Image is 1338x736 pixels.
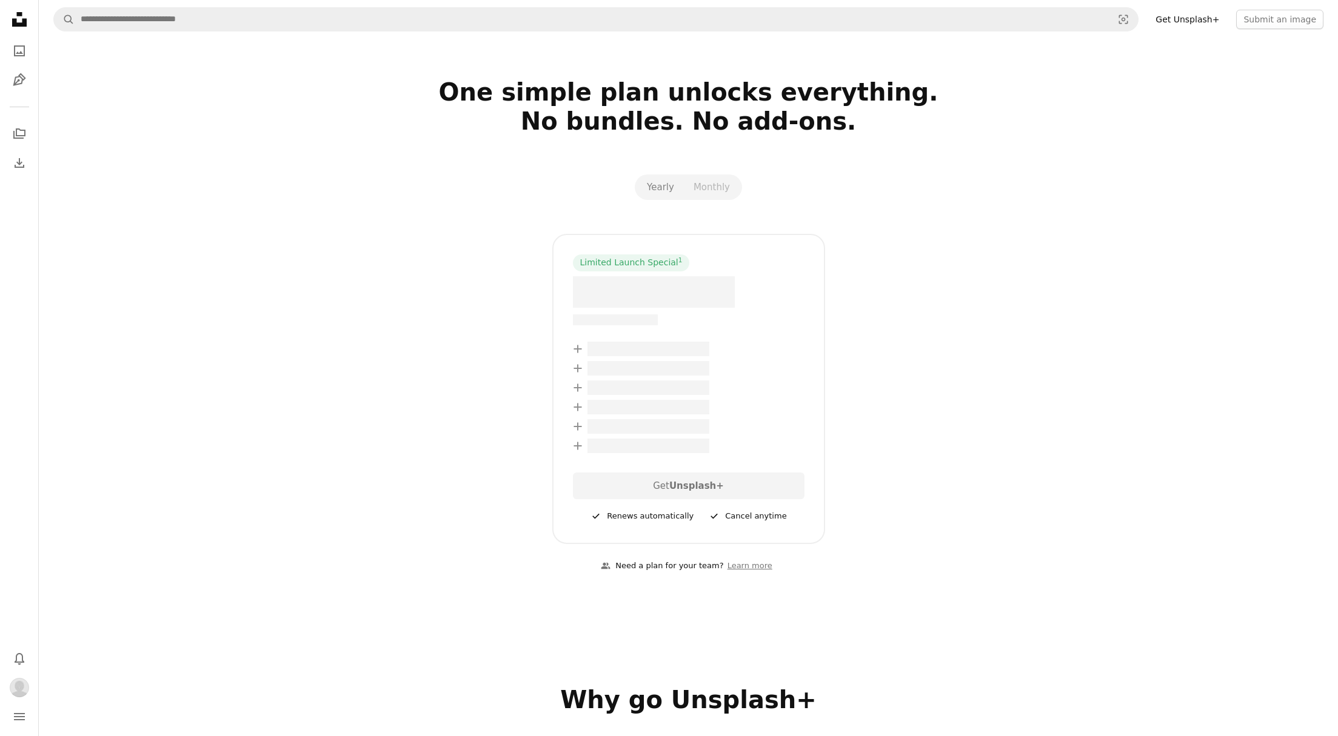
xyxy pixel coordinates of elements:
[676,257,685,269] a: 1
[296,78,1082,165] h2: One simple plan unlocks everything. No bundles. No add-ons.
[708,509,786,523] div: Cancel anytime
[587,342,709,356] span: – –––– –––– ––– ––– –––– ––––
[1236,10,1323,29] button: Submit an image
[7,151,32,175] a: Download History
[1109,8,1138,31] button: Visual search
[573,276,735,308] span: – –––– ––––.
[54,8,75,31] button: Search Unsplash
[573,314,658,325] span: –– –––– –––– –––– ––
[7,675,32,700] button: Profile
[7,705,32,729] button: Menu
[53,7,1139,31] form: Find visuals sitewide
[7,122,32,146] a: Collections
[678,256,683,264] sup: 1
[684,177,740,197] button: Monthly
[7,68,32,92] a: Illustrations
[573,472,804,499] div: Get
[7,7,32,34] a: Home — Unsplash
[590,509,694,523] div: Renews automatically
[587,400,709,414] span: – –––– –––– ––– ––– –––– ––––
[10,678,29,697] img: Avatar of user alex paris
[587,439,709,453] span: – –––– –––– ––– ––– –––– ––––
[669,480,724,491] strong: Unsplash+
[724,556,776,576] a: Learn more
[587,380,709,395] span: – –––– –––– ––– ––– –––– ––––
[587,361,709,376] span: – –––– –––– ––– ––– –––– ––––
[296,685,1082,714] h2: Why go Unsplash+
[7,646,32,671] button: Notifications
[1148,10,1226,29] a: Get Unsplash+
[7,39,32,63] a: Photos
[573,254,690,271] div: Limited Launch Special
[601,560,723,572] div: Need a plan for your team?
[587,419,709,434] span: – –––– –––– ––– ––– –––– ––––
[637,177,684,197] button: Yearly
